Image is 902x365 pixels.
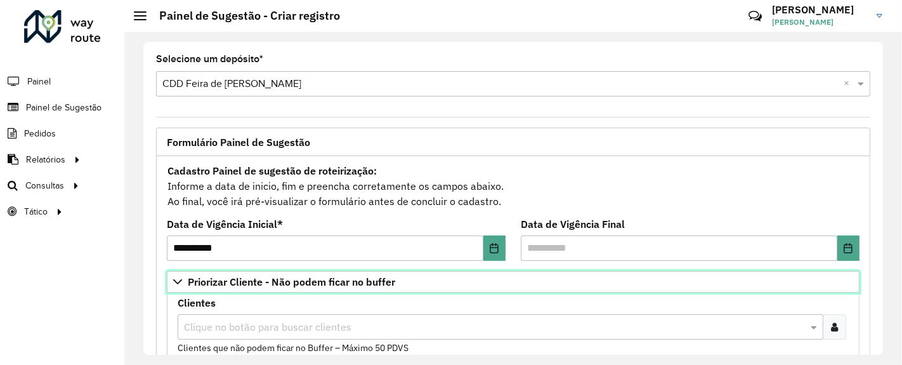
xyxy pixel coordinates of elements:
[167,216,283,232] label: Data de Vigência Inicial
[27,75,51,88] span: Painel
[24,205,48,218] span: Tático
[772,4,867,16] h3: [PERSON_NAME]
[167,137,310,147] span: Formulário Painel de Sugestão
[167,163,860,209] div: Informe a data de inicio, fim e preencha corretamente os campos abaixo. Ao final, você irá pré-vi...
[188,277,395,287] span: Priorizar Cliente - Não podem ficar no buffer
[147,9,340,23] h2: Painel de Sugestão - Criar registro
[167,271,860,293] a: Priorizar Cliente - Não podem ficar no buffer
[772,17,867,28] span: [PERSON_NAME]
[25,179,64,192] span: Consultas
[26,153,65,166] span: Relatórios
[156,51,263,67] label: Selecione um depósito
[742,3,769,30] a: Contato Rápido
[167,164,377,177] strong: Cadastro Painel de sugestão de roteirização:
[178,295,216,310] label: Clientes
[26,101,101,114] span: Painel de Sugestão
[178,342,409,354] small: Clientes que não podem ficar no Buffer – Máximo 50 PDVS
[844,76,854,91] span: Clear all
[24,127,56,140] span: Pedidos
[483,236,506,261] button: Choose Date
[837,236,860,261] button: Choose Date
[521,216,625,232] label: Data de Vigência Final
